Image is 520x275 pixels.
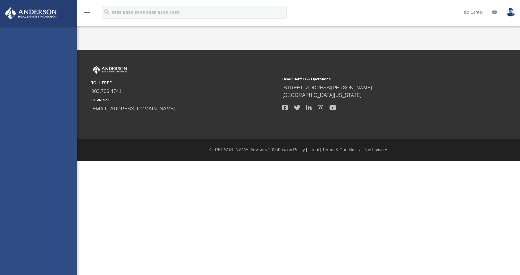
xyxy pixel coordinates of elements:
[77,147,520,153] div: © [PERSON_NAME] Advisors 2025
[3,7,59,19] img: Anderson Advisors Platinum Portal
[91,97,278,103] small: SUPPORT
[363,147,388,152] a: Pay Invoices
[282,92,362,98] a: [GEOGRAPHIC_DATA][US_STATE]
[323,147,362,152] a: Terms & Conditions |
[84,9,91,16] i: menu
[91,89,122,94] a: 800.706.4741
[282,76,469,82] small: Headquarters & Operations
[308,147,321,152] a: Legal |
[91,106,175,111] a: [EMAIL_ADDRESS][DOMAIN_NAME]
[506,8,515,17] img: User Pic
[278,147,307,152] a: Privacy Policy |
[91,80,278,86] small: TOLL FREE
[84,12,91,16] a: menu
[103,8,110,15] i: search
[282,85,372,90] a: [STREET_ADDRESS][PERSON_NAME]
[91,66,128,74] img: Anderson Advisors Platinum Portal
